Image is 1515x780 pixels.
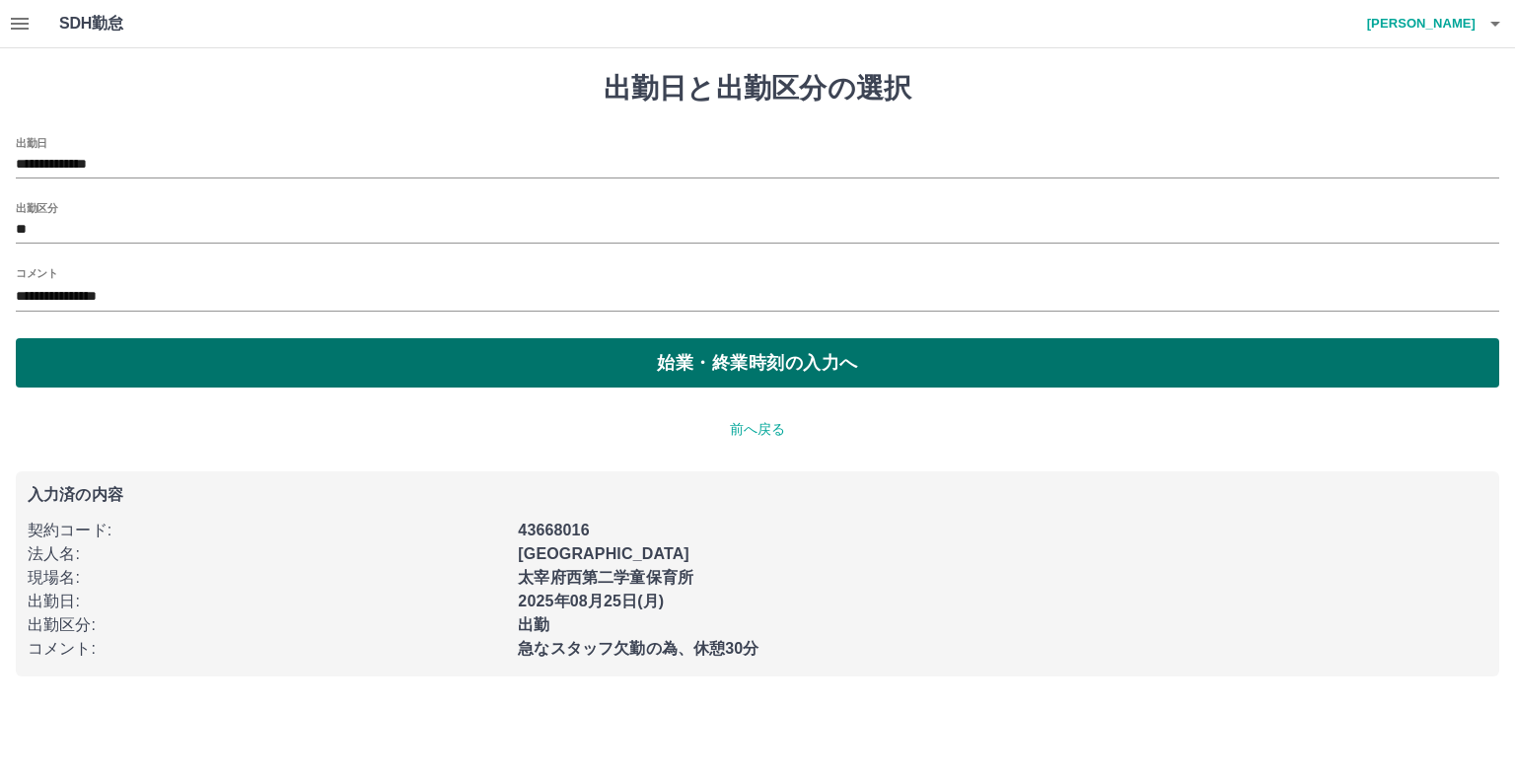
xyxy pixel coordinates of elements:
[28,590,506,613] p: 出勤日 :
[518,616,549,633] b: 出勤
[16,200,57,215] label: 出勤区分
[28,519,506,542] p: 契約コード :
[16,72,1499,106] h1: 出勤日と出勤区分の選択
[28,566,506,590] p: 現場名 :
[16,419,1499,440] p: 前へ戻る
[16,265,57,280] label: コメント
[28,542,506,566] p: 法人名 :
[16,135,47,150] label: 出勤日
[28,637,506,661] p: コメント :
[518,545,689,562] b: [GEOGRAPHIC_DATA]
[518,569,693,586] b: 太宰府西第二学童保育所
[16,338,1499,388] button: 始業・終業時刻の入力へ
[518,593,664,609] b: 2025年08月25日(月)
[28,487,1487,503] p: 入力済の内容
[28,613,506,637] p: 出勤区分 :
[518,640,758,657] b: 急なスタッフ欠勤の為、休憩30分
[518,522,589,538] b: 43668016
